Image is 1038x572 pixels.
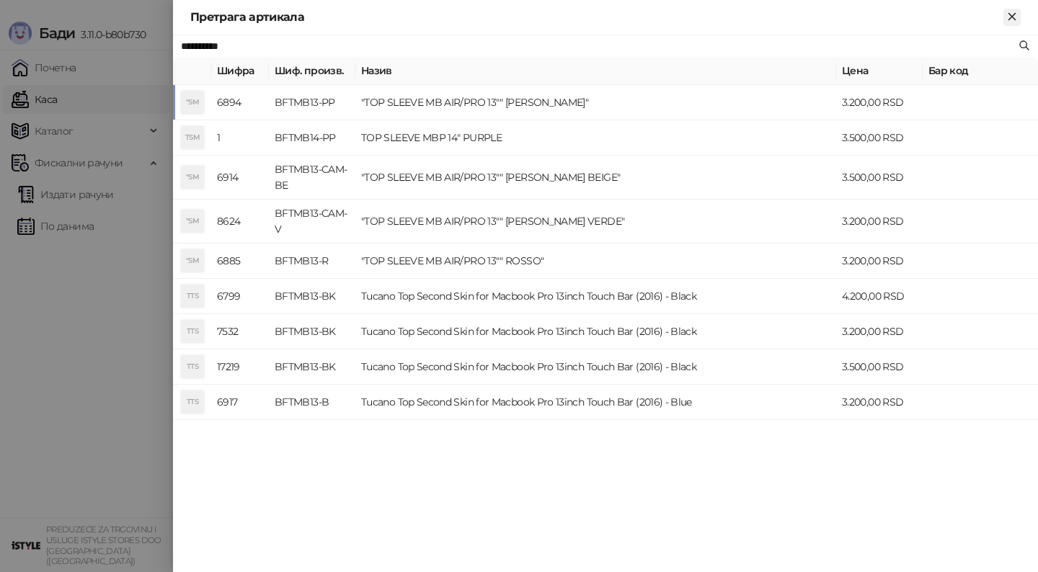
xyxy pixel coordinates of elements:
td: 3.200,00 RSD [836,85,923,120]
td: 17219 [211,349,269,385]
td: BFTMB13-CAM-V [269,200,355,243]
td: 4.200,00 RSD [836,279,923,314]
td: 7532 [211,314,269,349]
td: Tucano Top Second Skin for Macbook Pro 13inch Touch Bar (2016) - Black [355,349,836,385]
td: Tucano Top Second Skin for Macbook Pro 13inch Touch Bar (2016) - Black [355,314,836,349]
td: BFTMB13-BK [269,314,355,349]
div: TTS [181,390,204,414]
td: BFTMB13-BK [269,349,355,385]
td: 1 [211,120,269,156]
td: 3.200,00 RSD [836,314,923,349]
td: 6914 [211,156,269,200]
td: 8624 [211,200,269,243]
td: Tucano Top Second Skin for Macbook Pro 13inch Touch Bar (2016) - Blue [355,385,836,420]
td: 6894 [211,85,269,120]
td: 3.500,00 RSD [836,120,923,156]
td: 6799 [211,279,269,314]
td: 6885 [211,243,269,279]
th: Цена [836,57,923,85]
td: "TOP SLEEVE MB AIR/PRO 13"" ROSSO" [355,243,836,279]
td: 3.500,00 RSD [836,349,923,385]
td: BFTMB13-BK [269,279,355,314]
td: 3.500,00 RSD [836,156,923,200]
th: Шифра [211,57,269,85]
div: "SM [181,91,204,114]
div: "SM [181,210,204,233]
td: BFTMB14-PP [269,120,355,156]
td: BFTMB13-B [269,385,355,420]
button: Close [1003,9,1021,26]
td: "TOP SLEEVE MB AIR/PRO 13"" [PERSON_NAME]" [355,85,836,120]
td: Tucano Top Second Skin for Macbook Pro 13inch Touch Bar (2016) - Black [355,279,836,314]
td: "TOP SLEEVE MB AIR/PRO 13"" [PERSON_NAME] VERDE" [355,200,836,243]
td: BFTMB13-CAM-BE [269,156,355,200]
td: 3.200,00 RSD [836,385,923,420]
div: "SM [181,249,204,272]
th: Бар код [923,57,1038,85]
td: 6917 [211,385,269,420]
div: TSM [181,126,204,149]
td: 3.200,00 RSD [836,243,923,279]
td: "TOP SLEEVE MB AIR/PRO 13"" [PERSON_NAME] BEIGE" [355,156,836,200]
th: Шиф. произв. [269,57,355,85]
div: TTS [181,285,204,308]
div: Претрага артикала [190,9,1003,26]
div: TTS [181,355,204,378]
td: TOP SLEEVE MBP 14" PURPLE [355,120,836,156]
div: TTS [181,320,204,343]
td: BFTMB13-R [269,243,355,279]
td: 3.200,00 RSD [836,200,923,243]
th: Назив [355,57,836,85]
td: BFTMB13-PP [269,85,355,120]
div: "SM [181,166,204,189]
